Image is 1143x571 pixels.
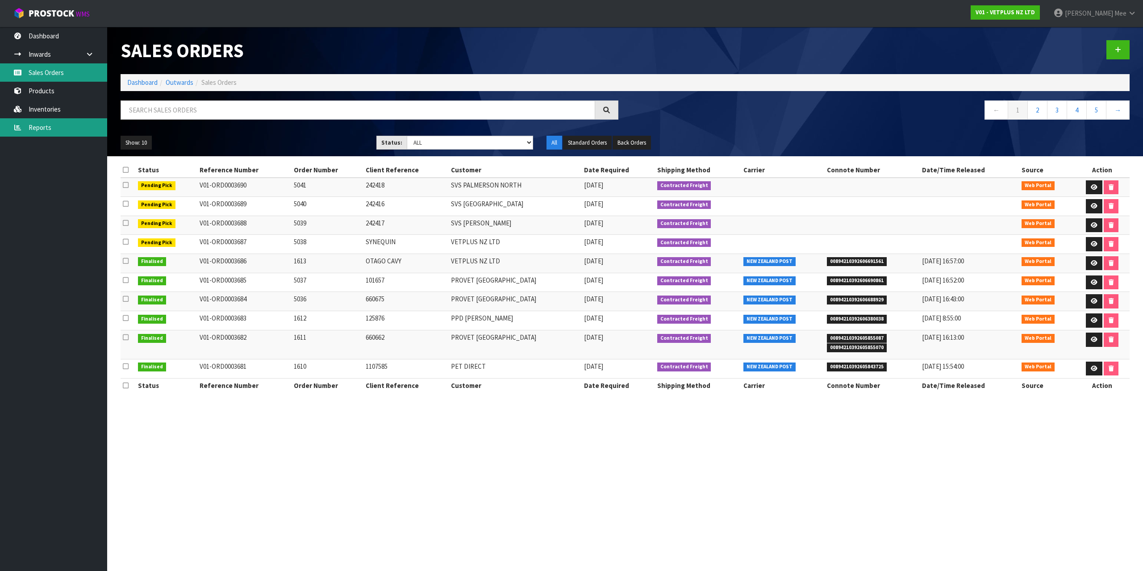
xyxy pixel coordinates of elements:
[1065,9,1113,17] span: [PERSON_NAME]
[582,163,655,177] th: Date Required
[657,315,711,324] span: Contracted Freight
[363,163,449,177] th: Client Reference
[197,292,291,311] td: V01-ORD0003684
[197,163,291,177] th: Reference Number
[922,295,964,303] span: [DATE] 16:43:00
[292,163,363,177] th: Order Number
[827,363,887,371] span: 00894210392605843725
[449,178,582,197] td: SVS PALMERSON NORTH
[138,315,166,324] span: Finalised
[657,276,711,285] span: Contracted Freight
[655,163,741,177] th: Shipping Method
[197,254,291,273] td: V01-ORD0003686
[449,311,582,330] td: PPD [PERSON_NAME]
[1022,219,1055,228] span: Web Portal
[449,235,582,254] td: VETPLUS NZ LTD
[166,78,193,87] a: Outwards
[449,163,582,177] th: Customer
[449,330,582,359] td: PROVET [GEOGRAPHIC_DATA]
[13,8,25,19] img: cube-alt.png
[1022,200,1055,209] span: Web Portal
[827,343,887,352] span: 00894210392605855070
[1067,100,1087,120] a: 4
[138,296,166,304] span: Finalised
[449,254,582,273] td: VETPLUS NZ LTD
[138,219,175,228] span: Pending Pick
[197,216,291,235] td: V01-ORD0003688
[584,219,603,227] span: [DATE]
[743,363,796,371] span: NEW ZEALAND POST
[657,181,711,190] span: Contracted Freight
[363,216,449,235] td: 242417
[827,296,887,304] span: 00894210392606688929
[363,378,449,392] th: Client Reference
[1022,363,1055,371] span: Web Portal
[741,163,825,177] th: Carrier
[138,181,175,190] span: Pending Pick
[197,311,291,330] td: V01-ORD0003683
[292,178,363,197] td: 5041
[363,359,449,378] td: 1107585
[584,276,603,284] span: [DATE]
[922,276,964,284] span: [DATE] 16:52:00
[292,311,363,330] td: 1612
[584,333,603,342] span: [DATE]
[743,276,796,285] span: NEW ZEALAND POST
[292,216,363,235] td: 5039
[920,378,1020,392] th: Date/Time Released
[920,163,1020,177] th: Date/Time Released
[363,197,449,216] td: 242416
[363,178,449,197] td: 242418
[1022,181,1055,190] span: Web Portal
[363,254,449,273] td: OTAGO CAVY
[292,359,363,378] td: 1610
[197,197,291,216] td: V01-ORD0003689
[1106,100,1130,120] a: →
[922,333,964,342] span: [DATE] 16:13:00
[584,200,603,208] span: [DATE]
[197,359,291,378] td: V01-ORD0003681
[449,273,582,292] td: PROVET [GEOGRAPHIC_DATA]
[197,378,291,392] th: Reference Number
[922,314,961,322] span: [DATE] 8:55:00
[743,315,796,324] span: NEW ZEALAND POST
[138,363,166,371] span: Finalised
[657,219,711,228] span: Contracted Freight
[1022,238,1055,247] span: Web Portal
[584,238,603,246] span: [DATE]
[922,257,964,265] span: [DATE] 16:57:00
[743,334,796,343] span: NEW ZEALAND POST
[381,139,402,146] strong: Status:
[922,362,964,371] span: [DATE] 15:54:00
[363,330,449,359] td: 660662
[1075,378,1130,392] th: Action
[743,296,796,304] span: NEW ZEALAND POST
[563,136,612,150] button: Standard Orders
[136,163,197,177] th: Status
[1022,276,1055,285] span: Web Portal
[546,136,562,150] button: All
[976,8,1035,16] strong: V01 - VETPLUS NZ LTD
[197,273,291,292] td: V01-ORD0003685
[1019,378,1075,392] th: Source
[827,276,887,285] span: 00894210392606690861
[1022,296,1055,304] span: Web Portal
[1047,100,1067,120] a: 3
[138,200,175,209] span: Pending Pick
[657,363,711,371] span: Contracted Freight
[138,334,166,343] span: Finalised
[657,334,711,343] span: Contracted Freight
[363,235,449,254] td: SYNEQUIN
[292,378,363,392] th: Order Number
[121,40,618,61] h1: Sales Orders
[1022,334,1055,343] span: Web Portal
[1114,9,1126,17] span: Mee
[121,100,595,120] input: Search sales orders
[76,10,90,18] small: WMS
[657,257,711,266] span: Contracted Freight
[655,378,741,392] th: Shipping Method
[632,100,1130,122] nav: Page navigation
[827,257,887,266] span: 00894210392606691561
[449,378,582,392] th: Customer
[121,136,152,150] button: Show: 10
